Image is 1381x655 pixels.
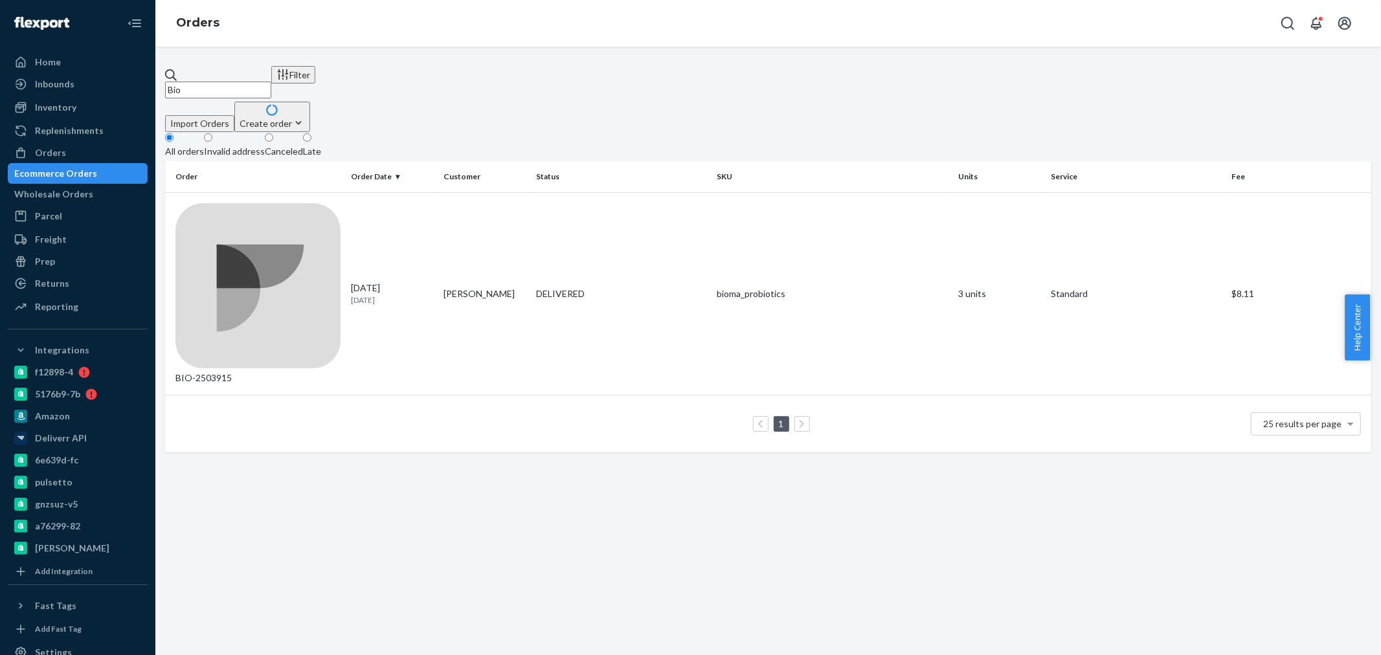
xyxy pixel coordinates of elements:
div: Ecommerce Orders [14,167,97,180]
input: Late [303,133,311,142]
th: Service [1046,161,1226,192]
a: Page 1 is your current page [776,418,787,429]
div: Wholesale Orders [14,188,93,201]
a: Inventory [8,97,148,118]
button: Import Orders [165,115,234,132]
button: Open account menu [1332,10,1358,36]
a: Add Integration [8,564,148,579]
ol: breadcrumbs [166,5,230,42]
a: Home [8,52,148,72]
div: Filter [276,68,310,82]
a: Reporting [8,296,148,317]
a: Replenishments [8,120,148,141]
button: Create order [234,102,310,132]
p: [DATE] [351,294,433,305]
a: Wholesale Orders [8,184,148,205]
td: 3 units [953,192,1046,395]
div: Prep [35,255,55,268]
a: Orders [8,142,148,163]
div: Orders [35,146,66,159]
div: 6e639d-fc [35,454,78,467]
input: Search orders [165,82,271,98]
th: Order Date [346,161,438,192]
div: 5176b9-7b [35,388,80,401]
div: a76299-82 [35,520,80,533]
img: Flexport logo [14,17,69,30]
button: Filter [271,66,315,83]
a: pulsetto [8,472,148,493]
div: Deliverr API [35,432,87,445]
div: Customer [443,171,526,182]
a: Parcel [8,206,148,227]
div: [DATE] [351,282,433,305]
a: Ecommerce Orders [8,163,148,184]
div: Reporting [35,300,78,313]
th: Fee [1226,161,1371,192]
a: Add Fast Tag [8,621,148,637]
a: Orders [176,16,219,30]
div: Create order [240,117,305,130]
td: $8.11 [1226,192,1371,395]
td: [PERSON_NAME] [438,192,531,395]
div: Canceled [265,145,303,158]
button: Integrations [8,340,148,361]
div: Late [303,145,321,158]
div: DELIVERED [536,287,706,300]
a: 5176b9-7b [8,384,148,405]
a: a76299-82 [8,516,148,537]
button: Fast Tags [8,595,148,616]
a: Amazon [8,406,148,427]
input: Canceled [265,133,273,142]
a: Returns [8,273,148,294]
th: Status [531,161,712,192]
a: 6e639d-fc [8,450,148,471]
div: BIO-2503915 [175,203,341,384]
div: Home [35,56,61,69]
div: Freight [35,233,67,246]
a: Freight [8,229,148,250]
div: Amazon [35,410,70,423]
a: Prep [8,251,148,272]
input: Invalid address [204,133,212,142]
div: gnzsuz-v5 [35,498,78,511]
div: Add Integration [35,566,93,577]
button: Open notifications [1303,10,1329,36]
div: bioma_probiotics [717,287,949,300]
div: Fast Tags [35,599,76,612]
input: All orders [165,133,174,142]
div: Parcel [35,210,62,223]
a: gnzsuz-v5 [8,494,148,515]
div: Invalid address [204,145,265,158]
div: f12898-4 [35,366,73,379]
p: Standard [1051,287,1221,300]
div: Add Fast Tag [35,623,82,634]
div: pulsetto [35,476,73,489]
span: 25 results per page [1264,418,1342,429]
div: Integrations [35,344,89,357]
th: SKU [712,161,954,192]
th: Order [165,161,346,192]
div: All orders [165,145,204,158]
button: Help Center [1345,294,1370,361]
div: Inbounds [35,78,74,91]
a: Inbounds [8,74,148,94]
th: Units [953,161,1046,192]
div: Replenishments [35,124,104,137]
button: Close Navigation [122,10,148,36]
button: Open Search Box [1275,10,1301,36]
div: Returns [35,277,69,290]
a: f12898-4 [8,362,148,383]
div: Inventory [35,101,76,114]
a: [PERSON_NAME] [8,538,148,559]
a: Deliverr API [8,428,148,449]
div: [PERSON_NAME] [35,542,109,555]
